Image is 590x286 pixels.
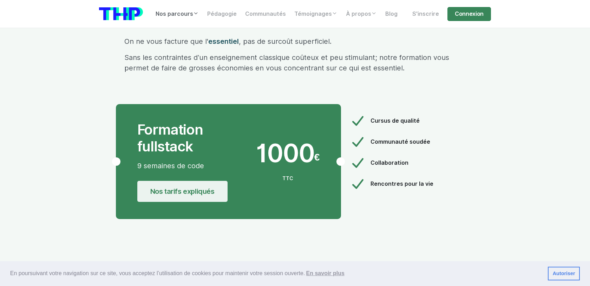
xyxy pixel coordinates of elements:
a: Connexion [447,7,491,21]
span: Formation fullstack [137,121,248,155]
span: € [314,151,320,163]
p: Sans les contraintes d’un enseignement classique coûteux et peu stimulant; notre formation vous p... [124,52,466,73]
span: TTC [282,176,293,181]
p: 9 semaines de code [137,161,248,171]
a: Témoignages [290,7,342,21]
a: Blog [381,7,402,21]
a: learn more about cookies [305,268,346,279]
a: Communautés [241,7,290,21]
a: S'inscrire [408,7,443,21]
a: À propos [342,7,381,21]
a: Nos parcours [151,7,203,21]
span: Cursus de qualité [371,117,420,124]
span: En poursuivant votre navigation sur ce site, vous acceptez l’utilisation de cookies pour mainteni... [10,268,542,279]
p: On ne vous facture que l' , pas de surcoût superficiel. [124,36,466,47]
span: Rencontres pour la vie [371,181,433,187]
span: Communauté soudée [371,138,430,145]
a: dismiss cookie message [548,267,580,281]
a: Pédagogie [203,7,241,21]
a: Nos tarifs expliqués [137,181,228,202]
span: essentiel [208,37,239,46]
img: logo [99,7,143,20]
span: 1000 [256,141,314,166]
span: Collaboration [371,159,408,166]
